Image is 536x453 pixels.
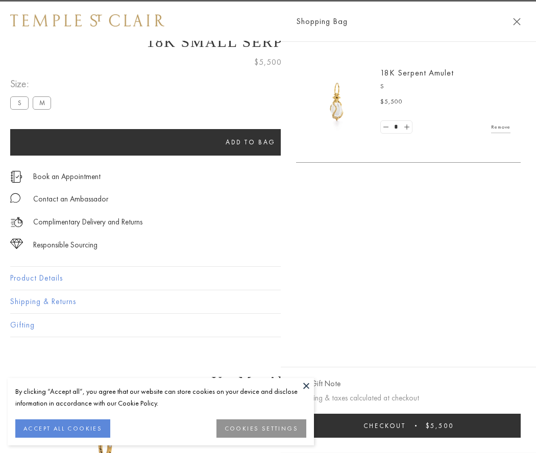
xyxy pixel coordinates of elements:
button: Checkout $5,500 [296,414,521,438]
label: S [10,96,29,109]
img: icon_appointment.svg [10,171,22,183]
button: COOKIES SETTINGS [216,419,306,438]
span: Checkout [363,421,406,430]
a: Set quantity to 2 [401,121,411,134]
span: $5,500 [426,421,454,430]
img: P51836-E11SERPPV [306,71,368,133]
a: 18K Serpent Amulet [380,67,454,78]
button: Gifting [10,314,526,337]
a: Book an Appointment [33,171,101,182]
button: ACCEPT ALL COOKIES [15,419,110,438]
h1: 18K Small Serpent Amulet [10,33,526,51]
p: Shipping & taxes calculated at checkout [296,392,521,405]
img: MessageIcon-01_2.svg [10,193,20,203]
img: icon_sourcing.svg [10,239,23,249]
h3: You May Also Like [26,373,510,390]
div: Responsible Sourcing [33,239,98,251]
span: Size: [10,75,55,92]
div: By clicking “Accept all”, you agree that our website can store cookies on your device and disclos... [15,386,306,409]
a: Remove [491,121,510,133]
button: Close Shopping Bag [513,18,521,26]
span: $5,500 [380,97,403,107]
button: Add to bag [10,129,491,156]
label: M [33,96,51,109]
button: Add Gift Note [296,377,340,390]
button: Product Details [10,267,526,290]
span: Add to bag [226,138,276,146]
span: Shopping Bag [296,15,348,28]
span: $5,500 [254,56,282,69]
a: Set quantity to 0 [381,121,391,134]
div: Contact an Ambassador [33,193,108,206]
p: S [380,82,510,92]
img: Temple St. Clair [10,14,164,27]
button: Shipping & Returns [10,290,526,313]
img: icon_delivery.svg [10,216,23,229]
p: Complimentary Delivery and Returns [33,216,142,229]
